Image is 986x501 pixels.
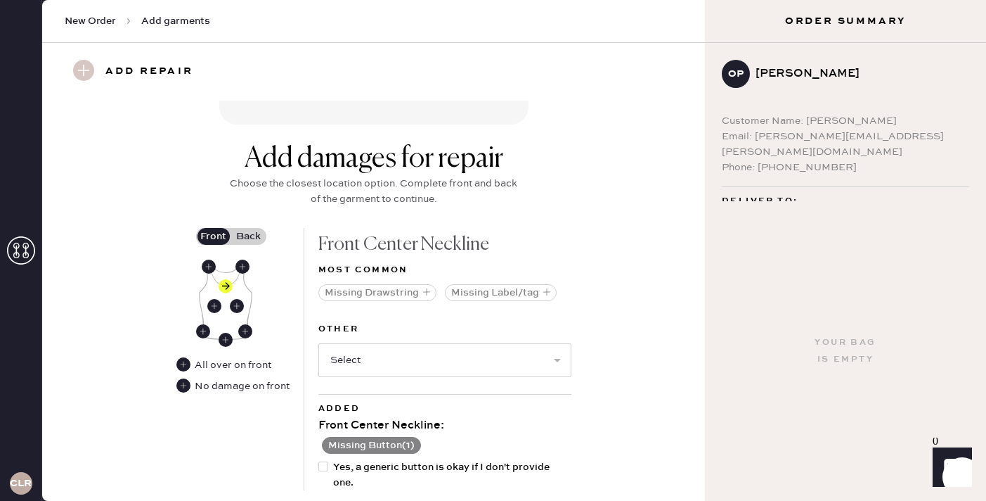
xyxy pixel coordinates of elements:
[815,334,876,368] div: Your bag is empty
[318,262,571,279] div: Most common
[10,478,32,488] h3: CLR
[318,284,436,301] button: Missing Drawstring
[105,60,193,84] h3: Add repair
[333,459,571,490] span: Yes, a generic button is okay if I don't provide one.
[318,228,571,262] div: Front Center Neckline
[195,379,290,394] div: No damage on front
[230,299,244,313] div: Front Left Body
[231,228,266,245] label: Back
[196,324,210,338] div: Front Right Seam
[238,324,252,338] div: Front Left Seam
[322,437,421,454] button: Missing Button(1)
[318,417,571,434] div: Front Center Neckline :
[196,228,231,245] label: Front
[722,113,969,129] div: Customer Name: [PERSON_NAME]
[235,260,249,274] div: Front Left Shoulder
[722,129,969,160] div: Email: [PERSON_NAME][EMAIL_ADDRESS][PERSON_NAME][DOMAIN_NAME]
[445,284,557,301] button: Missing Label/tag
[176,379,290,394] div: No damage on front
[318,321,571,338] label: Other
[728,69,744,79] h3: OP
[141,14,210,28] span: Add garments
[318,400,571,417] div: Added
[199,262,252,340] img: Garment image
[219,279,233,293] div: Front Center Neckline
[755,65,958,82] div: [PERSON_NAME]
[722,160,969,175] div: Phone: [PHONE_NUMBER]
[219,333,233,347] div: Front Center Hem
[226,142,521,176] div: Add damages for repair
[705,14,986,28] h3: Order Summary
[202,260,216,274] div: Front Right Shoulder
[65,14,116,28] span: New Order
[207,299,221,313] div: Front Right Body
[195,357,271,373] div: All over on front
[176,357,273,373] div: All over on front
[919,438,980,498] iframe: Front Chat
[226,176,521,207] div: Choose the closest location option. Complete front and back of the garment to continue.
[722,193,798,210] span: Deliver to:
